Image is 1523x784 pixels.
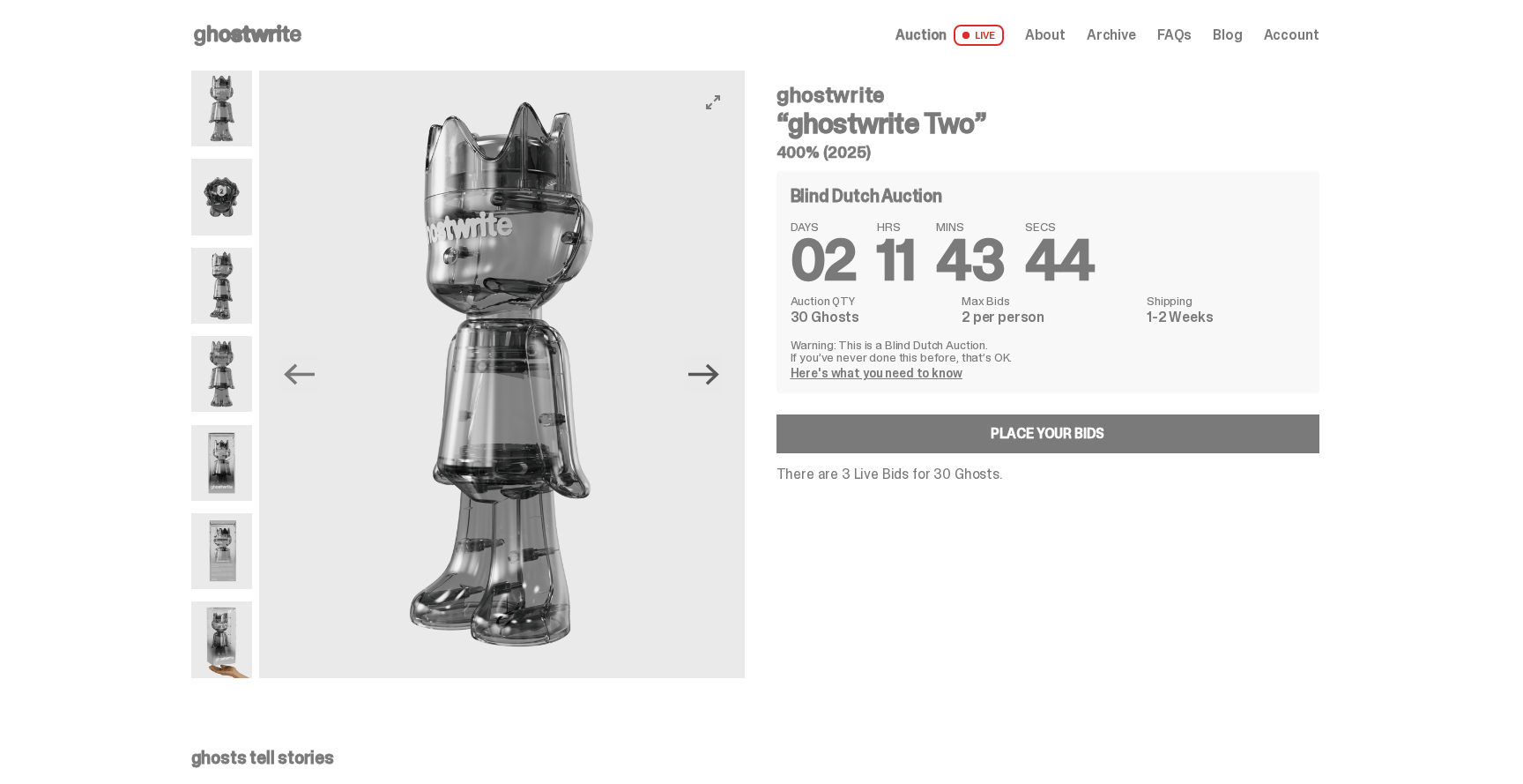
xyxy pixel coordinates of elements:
[791,339,1305,363] p: Warning: This is a Blind Dutch Auction. If you’ve never done this before, that’s OK.
[191,336,252,412] img: ghostwrite_Two_8.png
[1087,28,1136,42] a: Archive
[191,749,1319,766] p: ghosts tell stories
[1213,28,1242,42] a: Blog
[1264,28,1319,42] a: Account
[776,414,1319,453] a: Place your Bids
[1025,220,1095,233] span: SECS
[962,310,1136,325] dd: 2 per person
[936,224,1004,297] span: 43
[791,224,857,297] span: 02
[776,145,1319,161] h5: 400% (2025)
[954,25,1004,46] span: LIVE
[1025,224,1095,297] span: 44
[791,310,951,325] dd: 30 Ghosts
[191,601,252,677] img: ghostwrite_Two_Last.png
[685,355,724,393] button: Next
[191,248,252,324] img: ghostwrite_Two_2.png
[936,220,1004,233] span: MINS
[791,187,942,205] h4: Blind Dutch Auction
[791,365,962,381] a: Here's what you need to know
[791,295,951,307] dt: Auction QTY
[1025,28,1066,42] a: About
[776,85,1319,106] h4: ghostwrite
[191,513,252,589] img: ghostwrite_Two_17.png
[702,92,724,113] button: View full-screen
[776,467,1319,482] p: There are 3 Live Bids for 30 Ghosts.
[191,71,252,146] img: ghostwrite_Two_1.png
[259,71,745,678] img: ghostwrite_Two_2.png
[191,425,252,501] img: ghostwrite_Two_14.png
[877,224,915,297] span: 11
[1157,28,1192,42] a: FAQs
[191,159,252,235] img: ghostwrite_Two_13.png
[1147,310,1304,325] dd: 1-2 Weeks
[1147,295,1304,307] dt: Shipping
[776,109,1319,138] h3: “ghostwrite Two”
[791,220,857,233] span: DAYS
[895,28,947,42] span: Auction
[895,25,1003,46] a: Auction LIVE
[962,295,1136,307] dt: Max Bids
[280,355,319,393] button: Previous
[877,220,915,233] span: HRS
